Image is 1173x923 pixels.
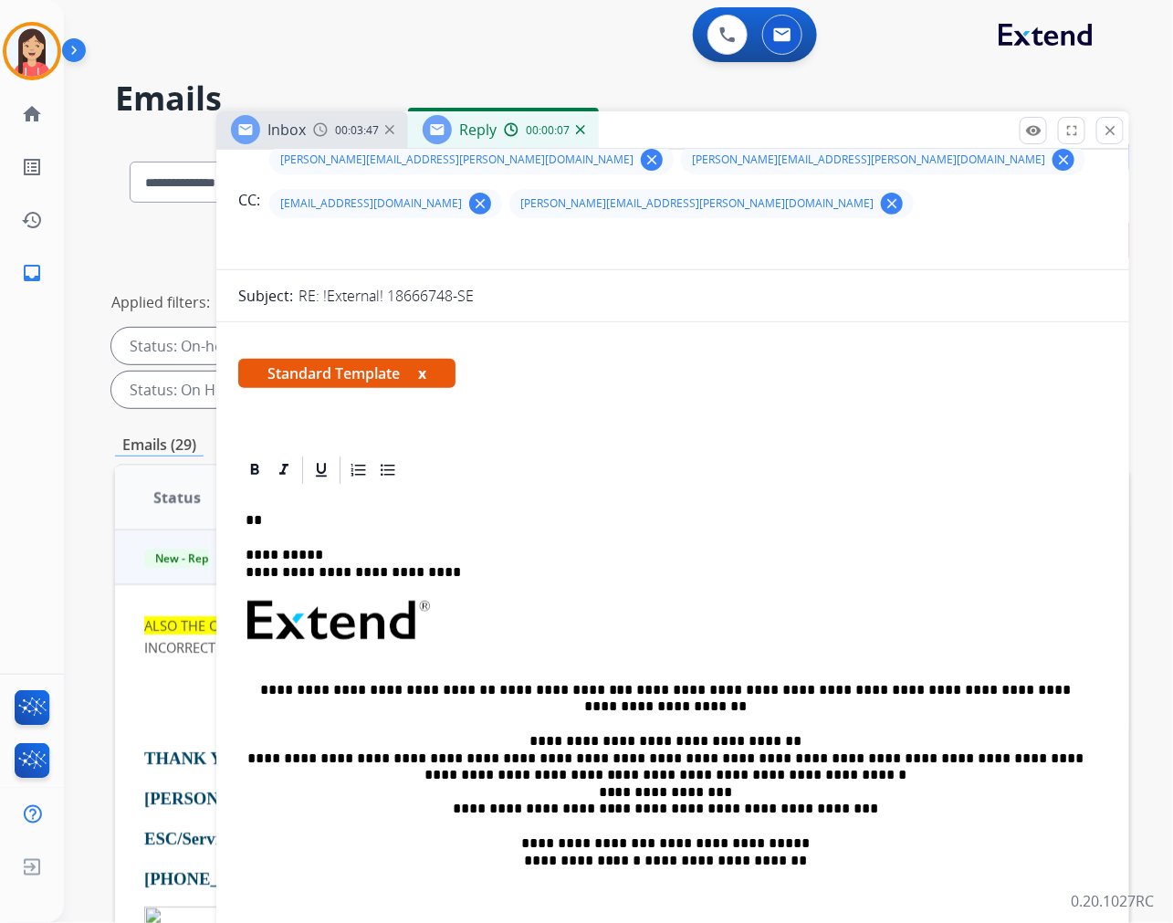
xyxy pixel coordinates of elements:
mat-icon: home [21,103,43,125]
div: Underline [308,456,335,484]
span: [PERSON_NAME] [144,789,285,808]
img: avatar [6,26,58,77]
mat-icon: inbox [21,262,43,284]
mat-icon: clear [1055,152,1072,168]
p: Subject: [238,285,293,307]
mat-icon: close [1102,122,1118,139]
span: Reply [459,120,497,140]
span: Status [153,487,201,509]
div: Status: On Hold - Servicers [111,372,356,408]
span: New - Reply [144,549,227,568]
span: ESC/Service Rep [144,829,268,848]
span: [EMAIL_ADDRESS][DOMAIN_NAME] [280,196,462,211]
mat-icon: list_alt [21,156,43,178]
mat-icon: clear [884,195,900,212]
span: 00:03:47 [335,123,379,138]
div: Bullet List [374,456,402,484]
p: Applied filters: [111,291,210,313]
mat-icon: clear [472,195,488,212]
p: 0.20.1027RC [1072,890,1155,912]
div: Bold [241,456,268,484]
span: [PHONE_NUMBER] [144,869,300,888]
span: Standard Template [238,359,456,388]
h2: Emails [115,80,1129,117]
mat-icon: clear [644,152,660,168]
span: [PERSON_NAME][EMAIL_ADDRESS][PERSON_NAME][DOMAIN_NAME] [280,152,634,167]
div: Status: On-hold – Internal [111,328,349,364]
div: Ordered List [345,456,372,484]
span: ALSO THE CORRECT SKU WAS FOR THE DUAL PWR LAF RECLINER [144,616,548,635]
mat-icon: remove_red_eye [1025,122,1042,139]
span: Inbox [267,120,306,140]
mat-icon: fullscreen [1063,122,1080,139]
div: Italic [270,456,298,484]
span: THANK YOU [144,749,248,768]
button: x [418,362,426,384]
p: Emails (29) [115,434,204,456]
mat-icon: history [21,209,43,231]
p: RE: !External! 18666748-SE [298,285,474,307]
span: [PERSON_NAME][EMAIL_ADDRESS][PERSON_NAME][DOMAIN_NAME] [692,152,1045,167]
p: CC: [238,189,260,211]
span: 00:00:07 [526,123,570,138]
span: [PERSON_NAME][EMAIL_ADDRESS][PERSON_NAME][DOMAIN_NAME] [520,196,874,211]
